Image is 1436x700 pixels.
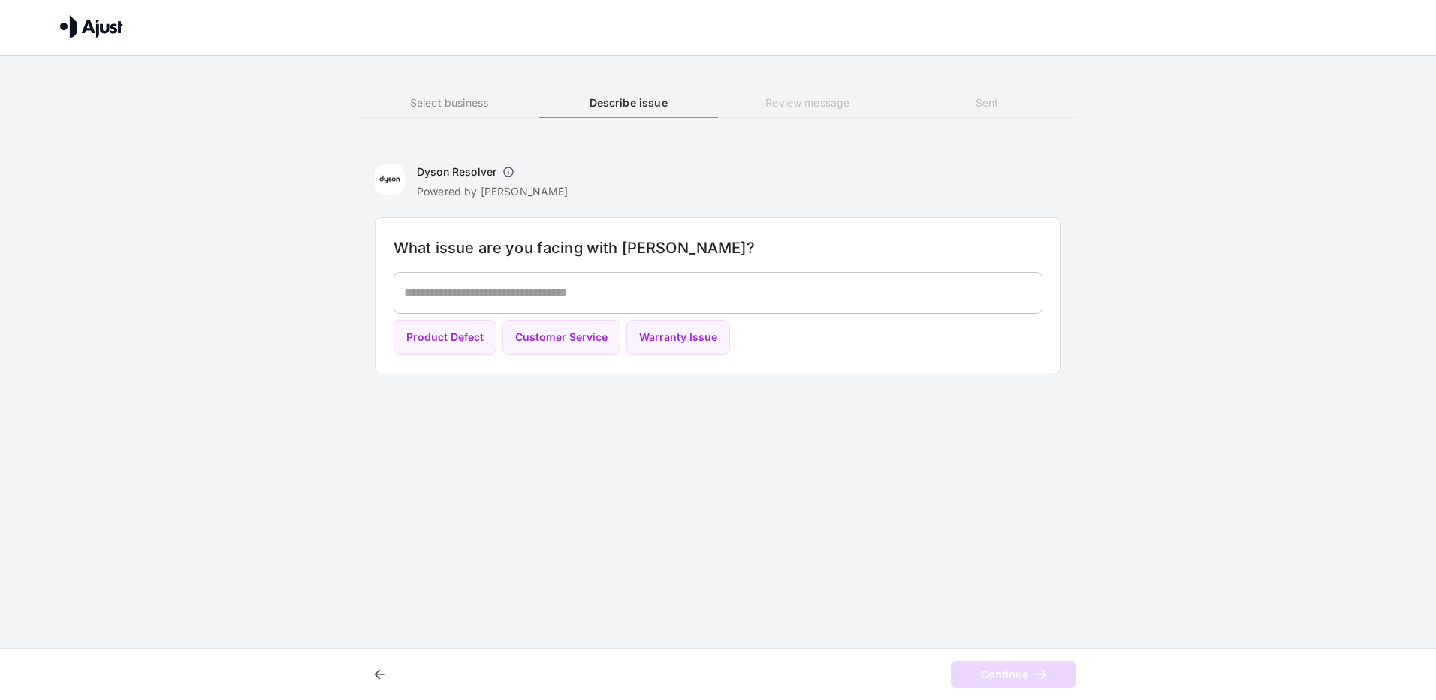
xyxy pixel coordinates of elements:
[502,320,620,355] button: Customer Service
[375,164,405,195] img: Dyson
[897,95,1076,111] h6: Sent
[60,15,123,38] img: Ajust
[360,95,538,111] h6: Select business
[417,164,496,180] h6: Dyson Resolver
[626,320,730,355] button: Warranty Issue
[718,95,897,111] h6: Review message
[417,184,569,199] p: Powered by [PERSON_NAME]
[394,236,1042,260] h6: What issue are you facing with [PERSON_NAME]?
[394,320,496,355] button: Product Defect
[539,95,718,111] h6: Describe issue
